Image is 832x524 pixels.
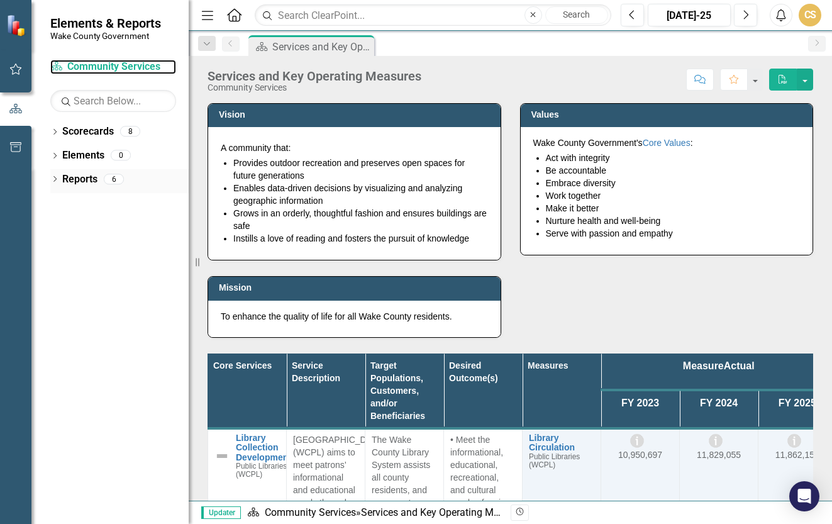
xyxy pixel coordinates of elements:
span: 11,829,055 [697,450,741,460]
li: Nurture health and well-being [546,215,801,227]
input: Search Below... [50,90,176,112]
button: Search [545,6,608,24]
li: Work together [546,189,801,202]
span: Grows in an orderly, thoughtful fashion and ensures buildings are safe [233,208,487,231]
a: Community Services [50,60,176,74]
span: Instills a love of reading and fosters the pursuit of knowledge [233,233,469,243]
span: Enables data-driven decisions by visualizing and analyzing geographic information [233,183,462,206]
a: Core Values [643,138,691,148]
input: Search ClearPoint... [255,4,611,26]
a: Elements [62,148,104,163]
button: [DATE]-25 [648,4,731,26]
a: Library Collection Development [236,433,291,462]
p: To enhance the quality of life for all Wake County residents. [221,310,488,323]
span: 10,950,697 [618,450,662,460]
h3: Mission [219,283,494,293]
div: » [247,506,501,520]
span: Search [563,9,590,20]
img: Not Defined [214,449,230,464]
li: Be accountable [546,164,801,177]
div: Services and Key Operating Measures [272,39,371,55]
a: Library Circulation [529,433,594,453]
h3: Vision [219,110,494,120]
div: 0 [111,150,131,161]
a: Reports [62,172,97,187]
span: Public Libraries (WCPL) [236,462,287,479]
button: CS [799,4,821,26]
span: 11,862,159 [775,450,819,460]
div: Services and Key Operating Measures [361,506,528,518]
div: Community Services [208,83,421,92]
a: Community Services [265,506,356,518]
h3: Values [531,110,807,120]
div: Services and Key Operating Measures [208,69,421,83]
li: Make it better [546,202,801,215]
span: Public Libraries (WCPL) [529,452,580,469]
img: Information Only [708,433,723,449]
span: Updater [201,506,241,519]
li: Serve with passion and empathy [546,227,801,240]
img: Information Only [630,433,645,449]
div: [DATE]-25 [652,8,726,23]
span: Provides outdoor recreation and preserves open spaces for future generations [233,158,465,181]
li: Embrace diversity [546,177,801,189]
img: Information Only [787,433,802,449]
span: Elements & Reports [50,16,161,31]
img: ClearPoint Strategy [6,14,28,36]
td: Double-Click to Edit Right Click for Context Menu [523,428,601,520]
small: Wake County Government [50,31,161,41]
div: 6 [104,174,124,184]
a: Scorecards [62,125,114,139]
span: : [691,138,693,148]
div: 8 [120,126,140,137]
span: A community that: [221,143,291,153]
div: Open Intercom Messenger [789,481,819,511]
li: Act with integrity [546,152,801,164]
span: Wake County Government's [533,138,643,148]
